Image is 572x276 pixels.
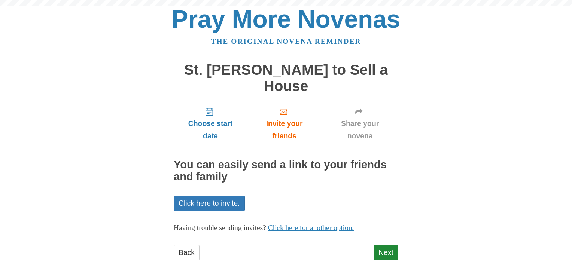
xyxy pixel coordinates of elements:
a: Invite your friends [247,101,322,146]
a: Share your novena [322,101,398,146]
h2: You can easily send a link to your friends and family [174,159,398,183]
span: Share your novena [329,117,391,142]
a: The original novena reminder [211,37,361,45]
span: Having trouble sending invites? [174,224,266,231]
a: Click here for another option. [268,224,354,231]
a: Next [374,245,398,260]
h1: St. [PERSON_NAME] to Sell a House [174,62,398,94]
a: Click here to invite. [174,196,245,211]
a: Back [174,245,200,260]
a: Pray More Novenas [172,5,401,33]
a: Choose start date [174,101,247,146]
span: Choose start date [181,117,240,142]
span: Invite your friends [255,117,314,142]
